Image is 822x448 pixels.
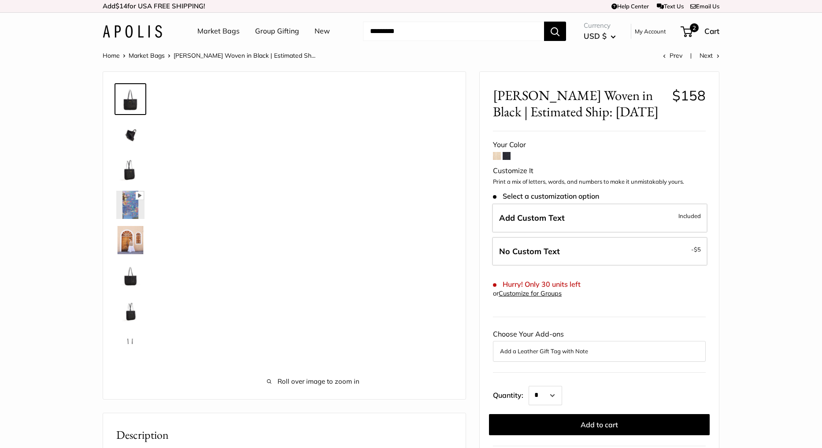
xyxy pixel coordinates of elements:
span: $5 [694,246,701,253]
a: Help Center [611,3,649,10]
span: Add Custom Text [499,213,565,223]
div: Choose Your Add-ons [493,328,706,361]
a: Mercado Woven in Black | Estimated Ship: Oct. 19th [115,83,146,115]
h2: Description [116,426,452,444]
a: Text Us [657,3,684,10]
span: USD $ [584,31,607,41]
span: $158 [672,87,706,104]
span: Roll over image to zoom in [174,375,452,388]
span: [PERSON_NAME] Woven in Black | Estimated Sh... [174,52,315,59]
a: Customize for Groups [499,289,562,297]
a: Mercado Woven in Black | Estimated Ship: Oct. 19th [115,259,146,291]
button: Add a Leather Gift Tag with Note [500,346,699,356]
img: Mercado Woven in Black | Estimated Ship: Oct. 19th [116,261,144,289]
a: New [315,25,330,38]
span: No Custom Text [499,246,560,256]
button: USD $ [584,29,616,43]
span: Currency [584,19,616,32]
a: Mercado Woven in Black | Estimated Ship: Oct. 19th [115,295,146,326]
a: Mercado Woven in Black | Estimated Ship: Oct. 19th [115,330,146,362]
a: Mercado Woven in Black | Estimated Ship: Oct. 19th [115,154,146,185]
a: Group Gifting [255,25,299,38]
label: Leave Blank [492,237,707,266]
a: Email Us [690,3,719,10]
a: Next [700,52,719,59]
img: Apolis [103,25,162,38]
label: Add Custom Text [492,204,707,233]
img: Mercado Woven in Black | Estimated Ship: Oct. 19th [116,120,144,148]
div: Your Color [493,138,706,152]
a: Mercado Woven in Black | Estimated Ship: Oct. 19th [115,189,146,221]
img: Mercado Woven in Black | Estimated Ship: Oct. 19th [116,191,144,219]
span: [PERSON_NAME] Woven in Black | Estimated Ship: [DATE] [493,87,666,120]
p: Print a mix of letters, words, and numbers to make it unmistakably yours. [493,178,706,186]
a: Mercado Woven in Black | Estimated Ship: Oct. 19th [115,118,146,150]
a: Market Bags [129,52,165,59]
a: Market Bags [197,25,240,38]
span: 2 [690,23,699,32]
a: Mercado Woven in Black | Estimated Ship: Oct. 19th [115,224,146,256]
span: Hurry! Only 30 units left [493,280,581,289]
button: Add to cart [489,414,710,435]
a: My Account [635,26,666,37]
span: Included [678,211,701,221]
a: 2 Cart [681,24,719,38]
a: Prev [663,52,682,59]
input: Search... [363,22,544,41]
span: - [691,244,701,255]
img: Mercado Woven in Black | Estimated Ship: Oct. 19th [116,226,144,254]
span: Select a customization option [493,192,599,200]
label: Quantity: [493,383,529,405]
span: Cart [704,26,719,36]
div: Customize It [493,164,706,178]
nav: Breadcrumb [103,50,315,61]
img: Mercado Woven in Black | Estimated Ship: Oct. 19th [116,296,144,325]
span: $14 [115,2,127,10]
a: Home [103,52,120,59]
img: Mercado Woven in Black | Estimated Ship: Oct. 19th [116,332,144,360]
img: Mercado Woven in Black | Estimated Ship: Oct. 19th [116,85,144,113]
button: Search [544,22,566,41]
div: or [493,288,562,300]
img: Mercado Woven in Black | Estimated Ship: Oct. 19th [116,156,144,184]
